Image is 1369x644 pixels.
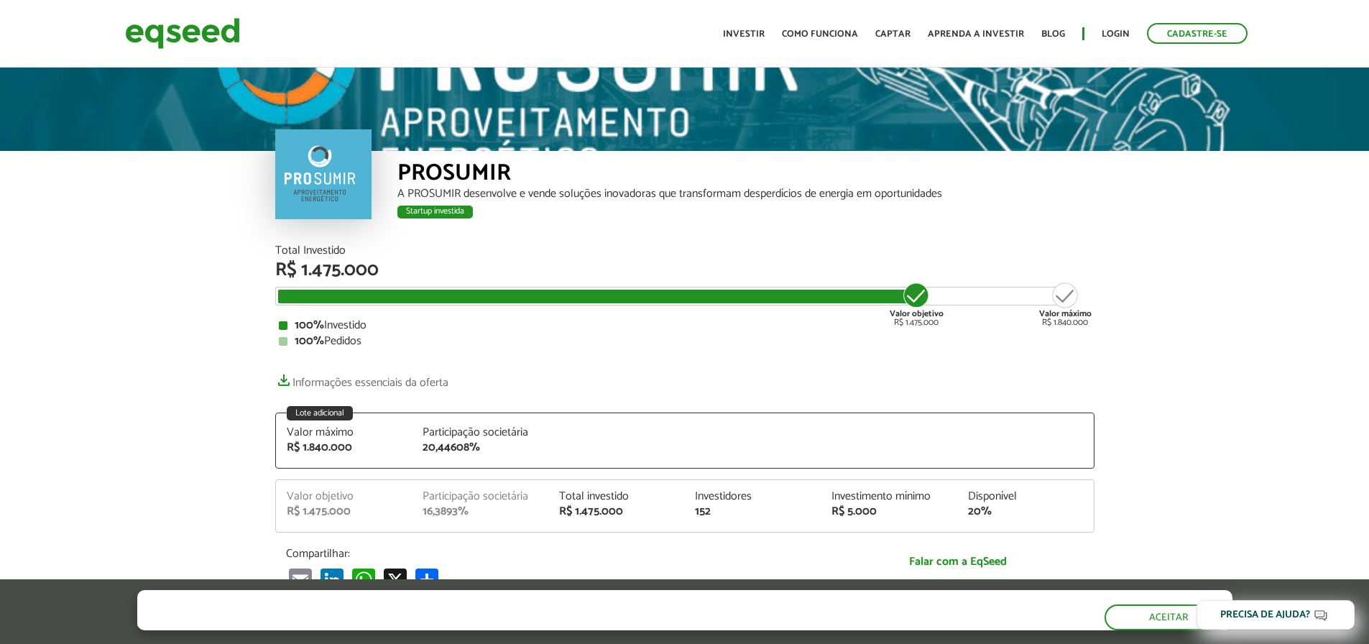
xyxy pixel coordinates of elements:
a: WhatsApp [349,568,378,592]
div: 20% [968,506,1083,517]
strong: Valor objetivo [890,307,944,321]
a: política de privacidade e de cookies [327,617,493,630]
div: R$ 1.475.000 [287,506,402,517]
a: Compartilhar [412,568,441,592]
div: Investido [279,320,1091,331]
a: Como funciona [782,29,858,39]
div: 20,44608% [423,442,538,454]
div: R$ 1.475.000 [275,261,1094,280]
p: Compartilhar: [286,547,811,561]
div: A PROSUMIR desenvolve e vende soluções inovadoras que transformam desperdícios de energia em opor... [397,188,1094,200]
div: Investimento mínimo [831,491,946,502]
strong: Valor máximo [1039,307,1092,321]
a: Investir [723,29,765,39]
div: R$ 1.840.000 [1039,281,1092,327]
div: R$ 1.475.000 [559,506,674,517]
a: Informações essenciais da oferta [275,369,448,389]
strong: 100% [295,331,324,351]
a: Cadastre-se [1147,23,1248,44]
div: PROSUMIR [397,162,1094,188]
div: Total Investido [275,245,1094,257]
div: R$ 1.475.000 [890,281,944,327]
a: X [381,568,410,592]
a: LinkedIn [318,568,346,592]
p: Ao clicar em "aceitar", você aceita nossa . [137,616,658,630]
strong: 100% [295,316,324,335]
img: EqSeed [125,14,240,52]
a: Captar [875,29,911,39]
div: 152 [695,506,810,517]
div: Total investido [559,491,674,502]
button: Aceitar [1105,604,1232,630]
a: Login [1102,29,1130,39]
div: R$ 5.000 [831,506,946,517]
div: Participação societária [423,427,538,438]
a: Falar com a EqSeed [832,547,1084,576]
div: Startup investida [397,206,473,218]
div: Valor objetivo [287,491,402,502]
div: Participação societária [423,491,538,502]
a: Email [286,568,315,592]
div: Investidores [695,491,810,502]
h5: O site da EqSeed utiliza cookies para melhorar sua navegação. [137,590,658,612]
div: Pedidos [279,336,1091,347]
div: Lote adicional [287,406,353,420]
div: R$ 1.840.000 [287,442,402,454]
div: Valor máximo [287,427,402,438]
div: Disponível [968,491,1083,502]
a: Aprenda a investir [928,29,1024,39]
div: 16,3893% [423,506,538,517]
a: Blog [1041,29,1065,39]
